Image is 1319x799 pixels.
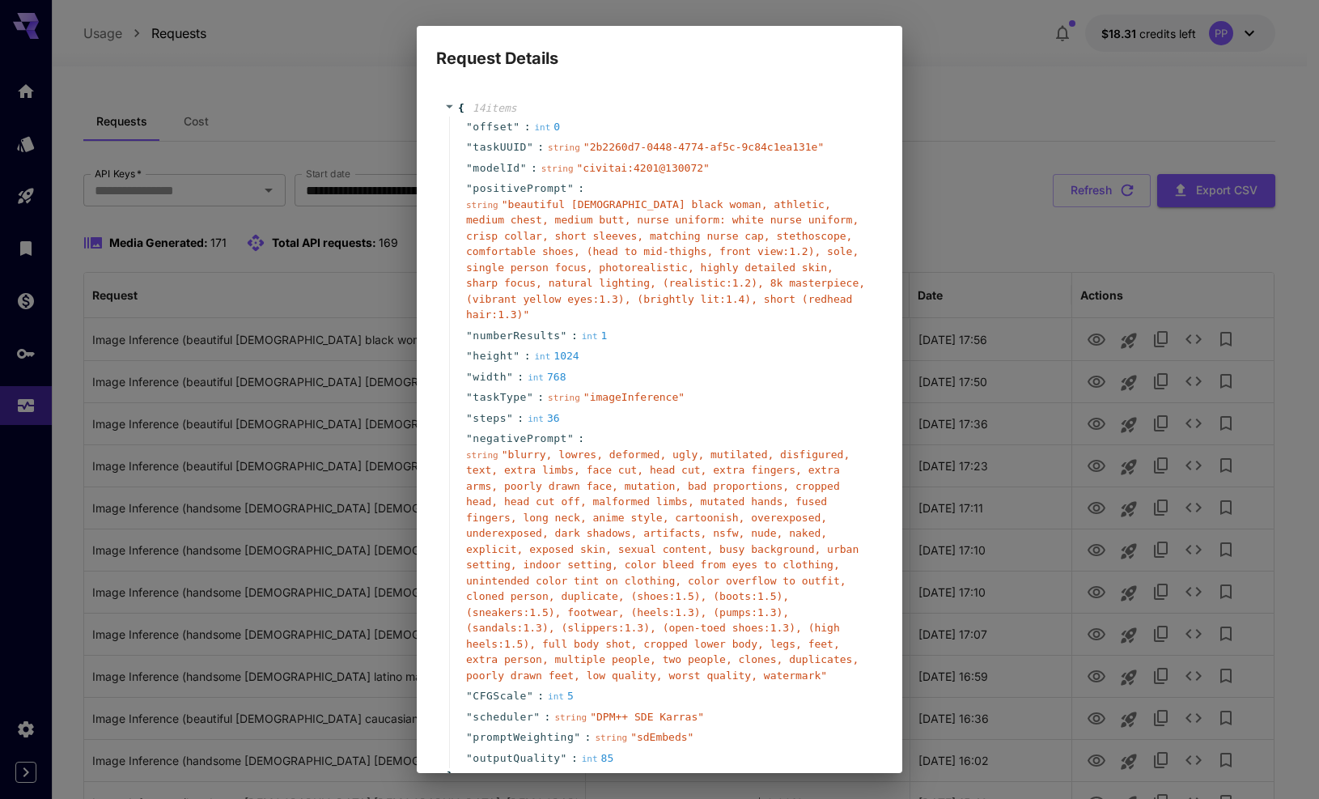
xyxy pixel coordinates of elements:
span: string [466,450,498,461]
div: 1 [582,328,608,344]
span: string [548,393,580,403]
span: int [528,372,544,383]
div: 36 [528,410,560,427]
span: int [548,691,564,702]
span: " [513,350,520,362]
span: { [458,100,464,117]
span: int [534,122,550,133]
span: 14 item s [473,102,517,114]
span: numberResults [473,328,560,344]
span: " [507,412,513,424]
span: " [466,412,473,424]
span: taskUUID [473,139,527,155]
span: steps [473,410,507,427]
span: : [517,410,524,427]
span: outputQuality [473,750,560,767]
div: 1024 [534,348,579,364]
span: " [466,752,473,764]
div: 85 [582,750,614,767]
span: " [533,711,540,723]
span: string [541,164,574,174]
span: " [466,350,473,362]
span: " [561,752,567,764]
span: offset [473,119,513,135]
span: width [473,369,507,385]
span: string [466,200,498,210]
span: int [534,351,550,362]
span: " [574,731,580,743]
span: " [466,162,473,174]
span: " [507,371,513,383]
span: " [466,731,473,743]
span: string [548,142,580,153]
span: " 2b2260d7-0448-4774-af5c-9c84c1ea131e " [583,141,824,153]
span: " [466,141,473,153]
span: " [567,432,574,444]
span: : [524,348,531,364]
span: " imageInference " [583,391,685,403]
span: string [554,712,587,723]
span: " [527,690,533,702]
span: : [524,119,531,135]
span: " [567,182,574,194]
span: " [466,690,473,702]
span: " [466,121,473,133]
span: positivePrompt [473,181,567,197]
div: 0 [534,119,560,135]
span: } [444,768,453,784]
span: : [545,709,551,725]
span: : [517,369,524,385]
span: scheduler [473,709,533,725]
span: " [466,371,473,383]
span: " [513,121,520,133]
span: " [466,432,473,444]
span: " [466,711,473,723]
span: " [527,391,533,403]
span: : [578,431,584,447]
span: int [582,331,598,342]
span: " sdEmbeds " [630,731,693,743]
span: " civitai:4201@130072 " [577,162,710,174]
span: " [466,391,473,403]
span: int [582,754,598,764]
span: string [595,733,627,743]
span: " [466,182,473,194]
span: negativePrompt [473,431,567,447]
span: CFGScale [473,688,527,704]
span: int [528,414,544,424]
div: 5 [548,688,574,704]
span: promptWeighting [473,729,574,746]
span: : [537,688,544,704]
span: " blurry, lowres, deformed, ugly, mutilated, disfigured, text, extra limbs, face cut, head cut, e... [466,448,859,682]
span: : [585,729,592,746]
span: modelId [473,160,520,176]
span: : [531,160,537,176]
h2: Request Details [417,26,902,71]
span: " beautiful [DEMOGRAPHIC_DATA] black woman, athletic, medium chest, medium butt, nurse uniform: w... [466,198,865,321]
span: : [537,389,544,406]
span: : [571,750,578,767]
span: " [527,141,533,153]
span: " DPM++ SDE Karras " [590,711,704,723]
span: : [537,139,544,155]
span: : [578,181,584,197]
span: : [571,328,578,344]
span: taskType [473,389,527,406]
div: 768 [528,369,566,385]
span: height [473,348,513,364]
span: " [520,162,527,174]
span: " [561,329,567,342]
span: " [466,329,473,342]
